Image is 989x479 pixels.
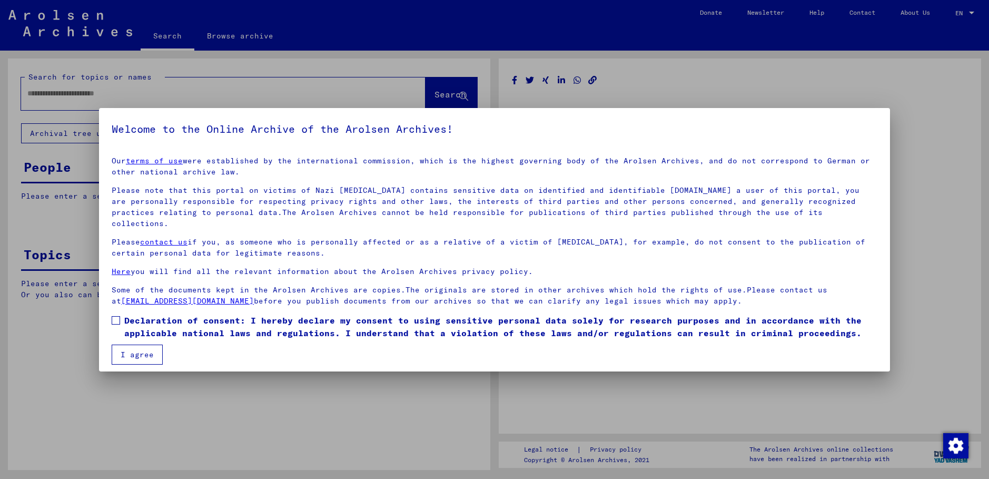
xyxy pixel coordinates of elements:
[121,296,254,306] a: [EMAIL_ADDRESS][DOMAIN_NAME]
[112,185,877,229] p: Please note that this portal on victims of Nazi [MEDICAL_DATA] contains sensitive data on identif...
[126,156,183,165] a: terms of use
[124,314,877,339] span: Declaration of consent: I hereby declare my consent to using sensitive personal data solely for r...
[112,285,877,307] p: Some of the documents kept in the Arolsen Archives are copies.The originals are stored in other a...
[112,267,131,276] a: Here
[943,433,968,458] div: Change consent
[943,433,968,458] img: Change consent
[140,237,187,247] a: contact us
[112,155,877,178] p: Our were established by the international commission, which is the highest governing body of the ...
[112,121,877,138] h5: Welcome to the Online Archive of the Arolsen Archives!
[112,266,877,277] p: you will find all the relevant information about the Arolsen Archives privacy policy.
[112,237,877,259] p: Please if you, as someone who is personally affected or as a relative of a victim of [MEDICAL_DAT...
[112,345,163,365] button: I agree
